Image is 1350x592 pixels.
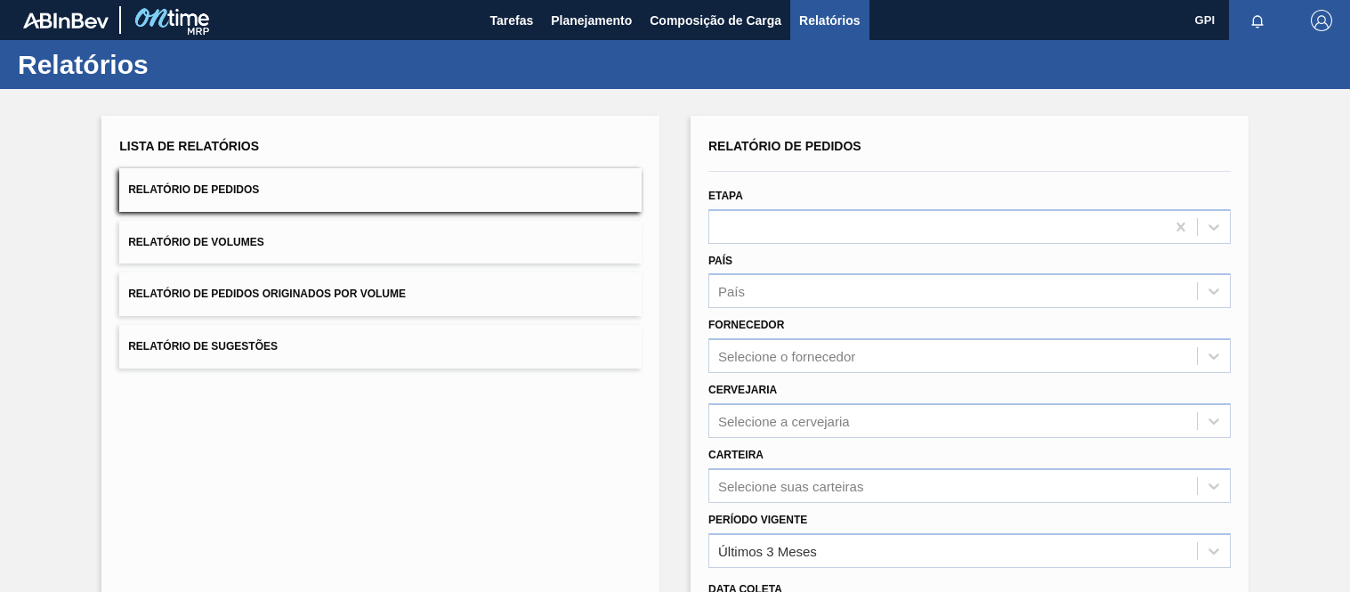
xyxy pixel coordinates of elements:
label: Etapa [708,190,743,202]
label: Fornecedor [708,319,784,331]
button: Relatório de Pedidos [119,168,642,212]
span: Planejamento [551,10,632,31]
label: Período Vigente [708,514,807,526]
h1: Relatórios [18,54,334,75]
button: Notificações [1229,8,1286,33]
span: Relatório de Pedidos [128,183,259,196]
label: País [708,255,732,267]
span: Relatório de Volumes [128,236,263,248]
div: Últimos 3 Meses [718,543,817,558]
span: Relatórios [799,10,860,31]
span: Composição de Carga [650,10,781,31]
label: Cervejaria [708,384,777,396]
img: TNhmsLtSVTkK8tSr43FrP2fwEKptu5GPRR3wAAAABJRU5ErkJggg== [23,12,109,28]
span: Tarefas [489,10,533,31]
span: Relatório de Sugestões [128,340,278,353]
button: Relatório de Volumes [119,221,642,264]
div: País [718,284,745,299]
span: Relatório de Pedidos [708,139,861,153]
button: Relatório de Pedidos Originados por Volume [119,272,642,316]
button: Relatório de Sugestões [119,325,642,369]
span: Relatório de Pedidos Originados por Volume [128,288,406,300]
span: Lista de Relatórios [119,139,259,153]
div: Selecione o fornecedor [718,349,855,364]
label: Carteira [708,449,764,461]
img: Logout [1311,10,1332,31]
div: Selecione suas carteiras [718,478,863,493]
div: Selecione a cervejaria [718,413,850,428]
